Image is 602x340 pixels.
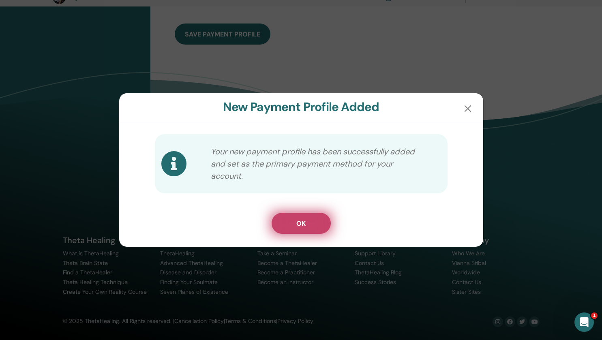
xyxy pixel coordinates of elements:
iframe: Intercom live chat [574,312,594,332]
span: OK [296,219,306,228]
h3: New Payment Profile Added [126,100,477,114]
p: Your new payment profile has been successfully added and set as the primary payment method for yo... [191,145,443,182]
button: OK [272,213,331,234]
span: 1 [591,312,598,319]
